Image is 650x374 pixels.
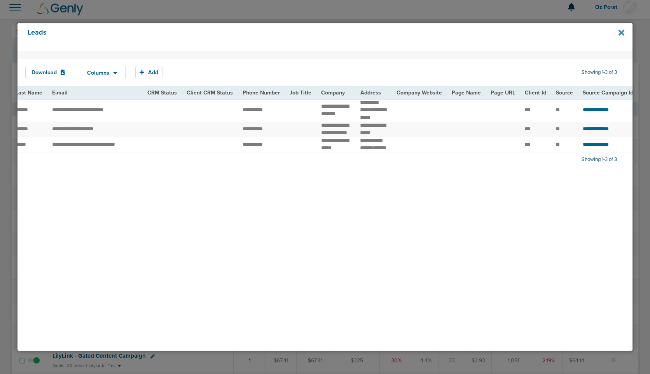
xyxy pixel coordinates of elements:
[583,89,633,96] span: Source Campaign Id
[182,87,238,99] th: Client CRM Status
[285,87,316,99] th: Job Title
[147,89,177,96] span: CRM Status
[16,89,42,96] span: Last Name
[28,28,565,46] h4: Leads
[582,69,617,76] span: Showing 1-3 of 3
[355,87,391,99] th: Address
[148,69,158,76] span: Add
[556,89,573,96] span: Source
[582,156,617,163] span: Showing 1-3 of 3
[243,89,280,96] span: Phone Number
[135,66,162,79] button: Add
[491,89,515,96] span: Page URL
[391,87,447,99] th: Company Website
[447,87,486,99] th: Page Name
[25,66,71,79] button: Download
[525,89,546,96] span: Client Id
[87,70,109,76] span: Columns
[316,87,356,99] th: Company
[52,89,68,96] span: E-mail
